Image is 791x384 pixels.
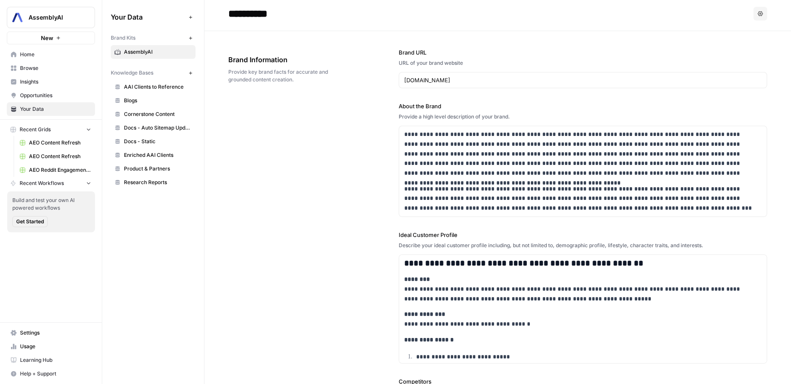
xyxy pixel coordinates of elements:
[111,107,196,121] a: Cornerstone Content
[124,83,192,91] span: AAI Clients to Reference
[124,124,192,132] span: Docs - Auto Sitemap Update
[228,55,351,65] span: Brand Information
[29,153,91,160] span: AEO Content Refresh
[399,113,767,121] div: Provide a high level description of your brand.
[20,64,91,72] span: Browse
[7,340,95,353] a: Usage
[7,123,95,136] button: Recent Grids
[7,32,95,44] button: New
[20,356,91,364] span: Learning Hub
[111,135,196,148] a: Docs - Static
[111,148,196,162] a: Enriched AAI Clients
[20,329,91,337] span: Settings
[7,353,95,367] a: Learning Hub
[29,139,91,147] span: AEO Content Refresh
[399,59,767,67] div: URL of your brand website
[10,10,25,25] img: AssemblyAI Logo
[20,343,91,350] span: Usage
[7,75,95,89] a: Insights
[20,78,91,86] span: Insights
[124,165,192,173] span: Product & Partners
[7,48,95,61] a: Home
[12,216,48,227] button: Get Started
[399,48,767,57] label: Brand URL
[29,13,80,22] span: AssemblyAI
[20,179,64,187] span: Recent Workflows
[7,326,95,340] a: Settings
[124,110,192,118] span: Cornerstone Content
[7,89,95,102] a: Opportunities
[16,218,44,225] span: Get Started
[399,242,767,249] div: Describe your ideal customer profile including, but not limited to, demographic profile, lifestyl...
[124,97,192,104] span: Blogs
[16,136,95,150] a: AEO Content Refresh
[111,45,196,59] a: AssemblyAI
[29,166,91,174] span: AEO Reddit Engagement (3)
[20,370,91,378] span: Help + Support
[124,138,192,145] span: Docs - Static
[124,151,192,159] span: Enriched AAI Clients
[20,51,91,58] span: Home
[7,102,95,116] a: Your Data
[111,162,196,176] a: Product & Partners
[228,68,351,84] span: Provide key brand facts for accurate and grounded content creation.
[12,196,90,212] span: Build and test your own AI powered workflows
[124,48,192,56] span: AssemblyAI
[111,80,196,94] a: AAI Clients to Reference
[111,12,185,22] span: Your Data
[20,105,91,113] span: Your Data
[399,231,767,239] label: Ideal Customer Profile
[20,126,51,133] span: Recent Grids
[16,150,95,163] a: AEO Content Refresh
[111,176,196,189] a: Research Reports
[111,34,135,42] span: Brand Kits
[111,94,196,107] a: Blogs
[7,177,95,190] button: Recent Workflows
[124,179,192,186] span: Research Reports
[111,69,153,77] span: Knowledge Bases
[399,102,767,110] label: About the Brand
[41,34,53,42] span: New
[404,76,762,84] input: www.sundaysoccer.com
[7,367,95,381] button: Help + Support
[20,92,91,99] span: Opportunities
[111,121,196,135] a: Docs - Auto Sitemap Update
[16,163,95,177] a: AEO Reddit Engagement (3)
[7,7,95,28] button: Workspace: AssemblyAI
[7,61,95,75] a: Browse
